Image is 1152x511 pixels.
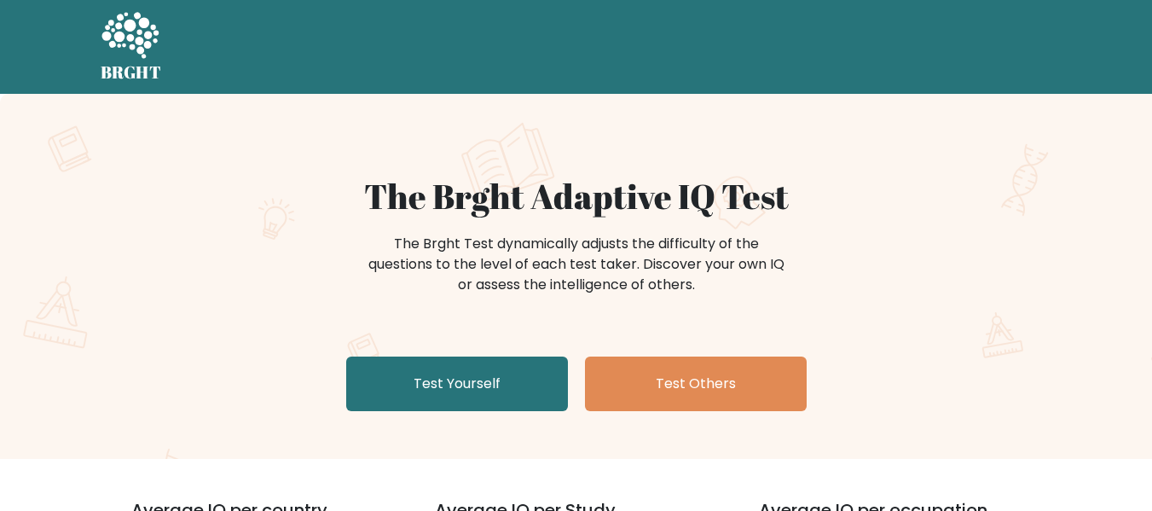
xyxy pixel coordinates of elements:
[346,357,568,411] a: Test Yourself
[101,7,162,87] a: BRGHT
[101,62,162,83] h5: BRGHT
[585,357,807,411] a: Test Others
[160,176,993,217] h1: The Brght Adaptive IQ Test
[363,234,790,295] div: The Brght Test dynamically adjusts the difficulty of the questions to the level of each test take...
